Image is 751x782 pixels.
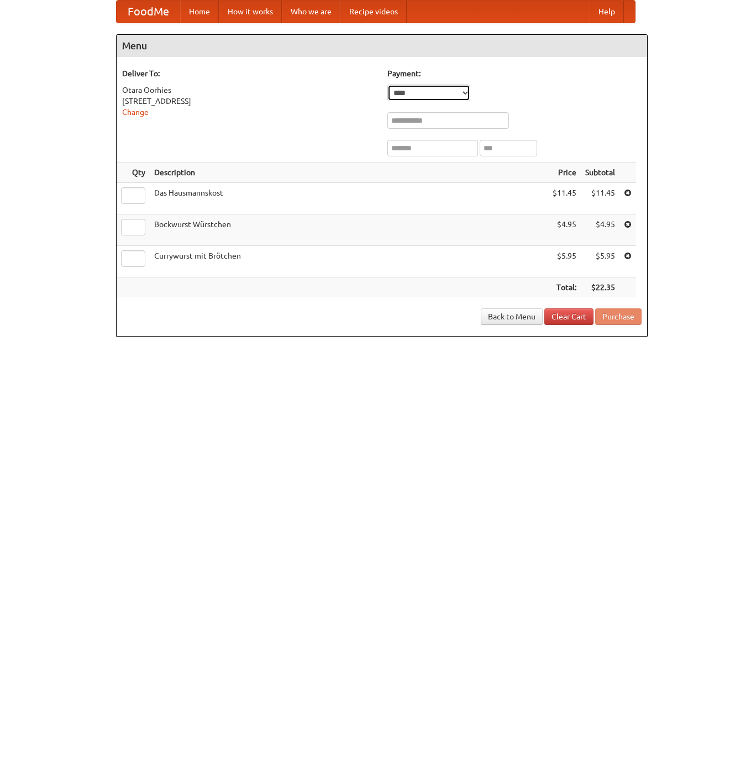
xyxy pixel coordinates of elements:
h5: Payment: [387,68,642,79]
a: FoodMe [117,1,180,23]
th: Qty [117,162,150,183]
button: Purchase [595,308,642,325]
th: Description [150,162,548,183]
th: Price [548,162,581,183]
th: Subtotal [581,162,619,183]
a: How it works [219,1,282,23]
td: Das Hausmannskost [150,183,548,214]
a: Home [180,1,219,23]
h4: Menu [117,35,647,57]
h5: Deliver To: [122,68,376,79]
td: Bockwurst Würstchen [150,214,548,246]
td: Currywurst mit Brötchen [150,246,548,277]
td: $5.95 [548,246,581,277]
a: Help [590,1,624,23]
td: $5.95 [581,246,619,277]
td: $4.95 [581,214,619,246]
a: Change [122,108,149,117]
td: $11.45 [548,183,581,214]
th: $22.35 [581,277,619,298]
a: Back to Menu [481,308,543,325]
th: Total: [548,277,581,298]
div: Otara Oorhies [122,85,376,96]
a: Who we are [282,1,340,23]
a: Recipe videos [340,1,407,23]
td: $11.45 [581,183,619,214]
a: Clear Cart [544,308,594,325]
div: [STREET_ADDRESS] [122,96,376,107]
td: $4.95 [548,214,581,246]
